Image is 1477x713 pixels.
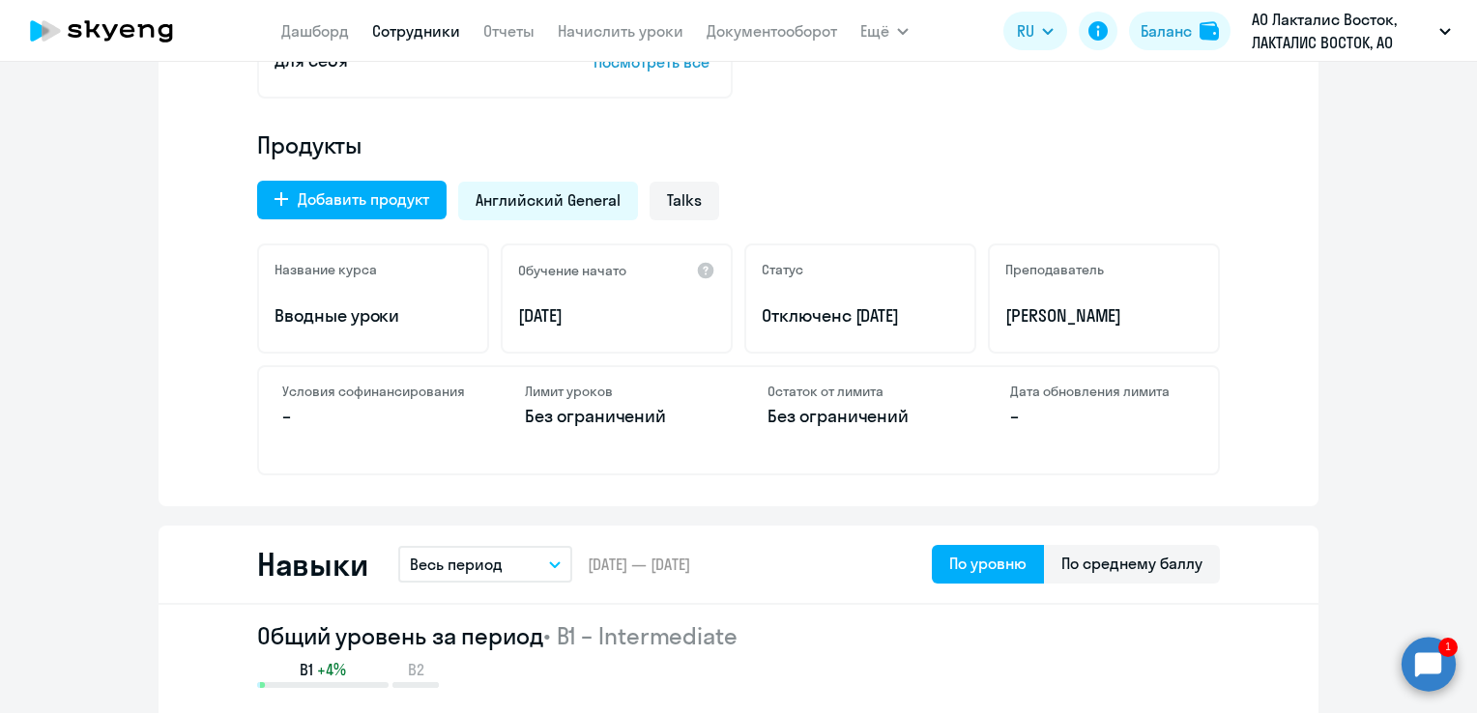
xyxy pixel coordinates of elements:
[949,552,1027,575] div: По уровню
[558,21,683,41] a: Начислить уроки
[1252,8,1432,54] p: АО Лакталис Восток, ЛАКТАЛИС ВОСТОК, АО
[372,21,460,41] a: Сотрудники
[1129,12,1231,50] button: Балансbalance
[483,21,535,41] a: Отчеты
[1003,12,1067,50] button: RU
[525,383,710,400] h4: Лимит уроков
[525,404,710,429] p: Без ограничений
[257,620,1220,651] h2: Общий уровень за период
[282,383,467,400] h4: Условия софинансирования
[762,303,959,328] p: Отключен
[518,262,626,279] h5: Обучение начато
[767,404,952,429] p: Без ограничений
[398,546,572,583] button: Весь период
[1010,404,1195,429] p: –
[1141,19,1192,43] div: Баланс
[408,659,424,680] span: B2
[860,19,889,43] span: Ещё
[767,383,952,400] h4: Остаток от лимита
[1005,261,1104,278] h5: Преподаватель
[275,261,377,278] h5: Название курса
[1200,21,1219,41] img: balance
[1010,383,1195,400] h4: Дата обновления лимита
[518,303,715,328] p: [DATE]
[842,304,900,327] span: с [DATE]
[543,621,738,650] span: • B1 – Intermediate
[667,189,702,211] span: Talks
[860,12,909,50] button: Ещё
[1242,8,1461,54] button: АО Лакталис Восток, ЛАКТАЛИС ВОСТОК, АО
[476,189,621,211] span: Английский General
[257,181,447,219] button: Добавить продукт
[281,21,349,41] a: Дашборд
[257,545,367,584] h2: Навыки
[298,187,429,211] div: Добавить продукт
[707,21,837,41] a: Документооборот
[1061,552,1202,575] div: По среднему баллу
[1017,19,1034,43] span: RU
[275,303,472,328] p: Вводные уроки
[282,404,467,429] p: –
[762,261,803,278] h5: Статус
[300,659,313,680] span: B1
[588,554,690,575] span: [DATE] — [DATE]
[594,50,715,73] p: Посмотреть все
[257,129,1220,160] h4: Продукты
[1005,303,1202,328] p: [PERSON_NAME]
[317,659,346,680] span: +4%
[410,553,503,576] p: Весь период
